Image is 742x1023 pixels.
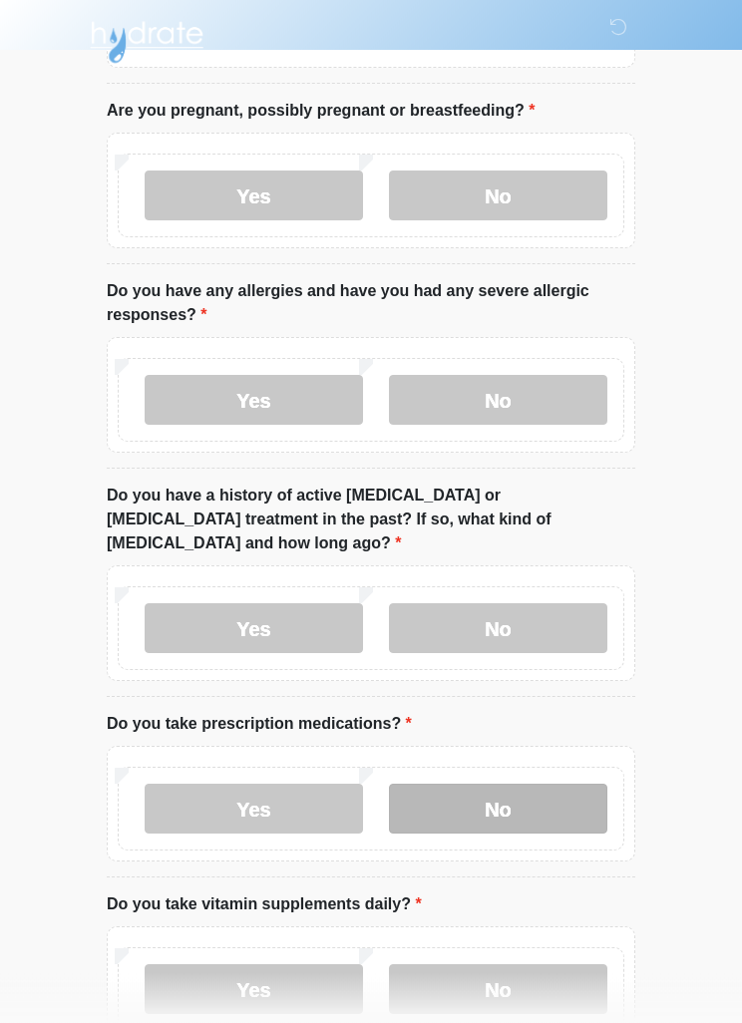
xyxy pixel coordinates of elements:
label: Yes [145,171,363,221]
label: No [389,965,607,1015]
label: No [389,171,607,221]
img: Hydrate IV Bar - Scottsdale Logo [87,15,206,65]
label: No [389,376,607,426]
label: Do you take vitamin supplements daily? [107,893,422,917]
label: Do you take prescription medications? [107,713,412,737]
label: Yes [145,376,363,426]
label: Do you have a history of active [MEDICAL_DATA] or [MEDICAL_DATA] treatment in the past? If so, wh... [107,485,635,556]
label: No [389,785,607,835]
label: Yes [145,965,363,1015]
label: Are you pregnant, possibly pregnant or breastfeeding? [107,100,535,124]
label: Yes [145,604,363,654]
label: Yes [145,785,363,835]
label: No [389,604,607,654]
label: Do you have any allergies and have you had any severe allergic responses? [107,280,635,328]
